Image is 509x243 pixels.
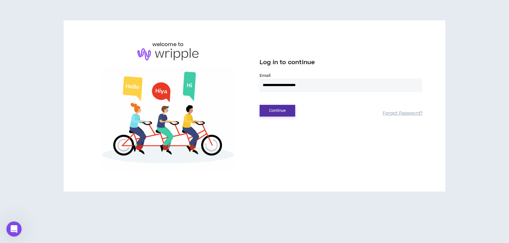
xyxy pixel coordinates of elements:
[260,73,422,78] label: Email
[6,221,22,237] iframe: Intercom live chat
[137,48,199,60] img: logo-brand.png
[260,105,295,117] button: Continue
[260,58,315,66] span: Log in to continue
[152,41,184,48] h6: welcome to
[87,67,249,171] img: Welcome to Wripple
[383,111,422,117] a: Forgot Password?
